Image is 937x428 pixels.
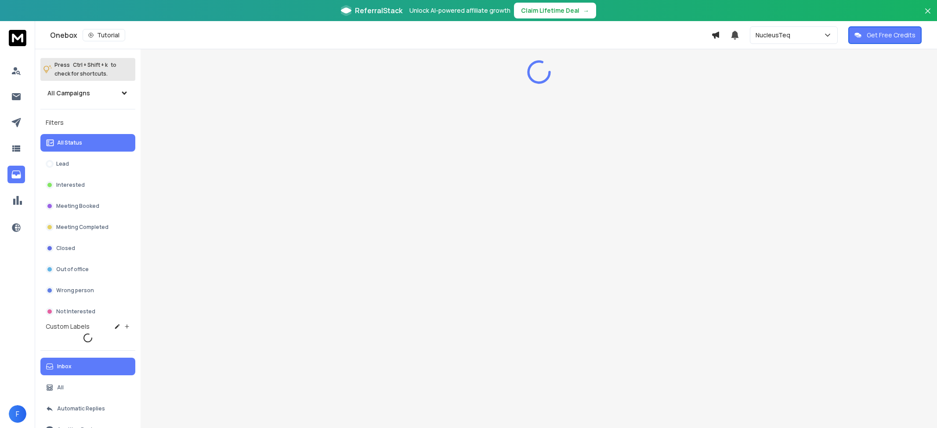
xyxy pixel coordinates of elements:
[409,6,510,15] p: Unlock AI-powered affiliate growth
[514,3,596,18] button: Claim Lifetime Deal→
[57,405,105,412] p: Automatic Replies
[583,6,589,15] span: →
[56,266,89,273] p: Out of office
[40,197,135,215] button: Meeting Booked
[57,363,72,370] p: Inbox
[40,400,135,417] button: Automatic Replies
[756,31,794,40] p: NucleusTeq
[40,116,135,129] h3: Filters
[54,61,116,78] p: Press to check for shortcuts.
[40,282,135,299] button: Wrong person
[56,203,99,210] p: Meeting Booked
[9,405,26,423] button: F
[56,181,85,189] p: Interested
[46,322,90,331] h3: Custom Labels
[922,5,933,26] button: Close banner
[40,379,135,396] button: All
[56,287,94,294] p: Wrong person
[40,134,135,152] button: All Status
[867,31,915,40] p: Get Free Credits
[40,261,135,278] button: Out of office
[848,26,922,44] button: Get Free Credits
[40,84,135,102] button: All Campaigns
[40,358,135,375] button: Inbox
[47,89,90,98] h1: All Campaigns
[72,60,109,70] span: Ctrl + Shift + k
[40,218,135,236] button: Meeting Completed
[40,303,135,320] button: Not Interested
[56,224,109,231] p: Meeting Completed
[40,176,135,194] button: Interested
[83,29,125,41] button: Tutorial
[56,308,95,315] p: Not Interested
[56,245,75,252] p: Closed
[50,29,711,41] div: Onebox
[57,384,64,391] p: All
[57,139,82,146] p: All Status
[40,239,135,257] button: Closed
[355,5,402,16] span: ReferralStack
[56,160,69,167] p: Lead
[40,155,135,173] button: Lead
